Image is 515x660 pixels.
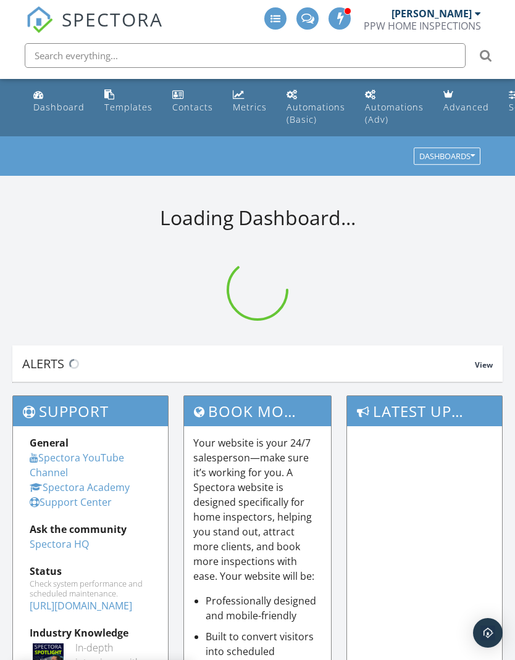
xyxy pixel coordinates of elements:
[30,579,151,598] div: Check system performance and scheduled maintenance.
[30,564,151,579] div: Status
[22,355,475,372] div: Alerts
[30,522,151,537] div: Ask the community
[26,6,53,33] img: The Best Home Inspection Software - Spectora
[475,360,493,370] span: View
[30,495,112,509] a: Support Center
[206,593,322,623] li: Professionally designed and mobile-friendly
[473,618,503,648] div: Open Intercom Messenger
[419,152,475,161] div: Dashboards
[391,7,472,20] div: [PERSON_NAME]
[443,101,489,113] div: Advanced
[26,17,163,43] a: SPECTORA
[30,537,89,551] a: Spectora HQ
[62,6,163,32] span: SPECTORA
[104,101,153,113] div: Templates
[167,84,218,119] a: Contacts
[364,20,481,32] div: PPW HOME INSPECTIONS
[287,101,345,125] div: Automations (Basic)
[228,84,272,119] a: Metrics
[28,84,90,119] a: Dashboard
[172,101,213,113] div: Contacts
[347,396,502,426] h3: Latest Updates
[30,625,151,640] div: Industry Knowledge
[360,84,429,131] a: Automations (Advanced)
[25,43,466,68] input: Search everything...
[30,599,132,613] a: [URL][DOMAIN_NAME]
[282,84,350,131] a: Automations (Basic)
[13,396,168,426] h3: Support
[33,101,85,113] div: Dashboard
[99,84,157,119] a: Templates
[30,451,124,479] a: Spectora YouTube Channel
[414,148,480,165] button: Dashboards
[30,436,69,450] strong: General
[30,481,130,494] a: Spectora Academy
[438,84,494,119] a: Advanced
[365,101,424,125] div: Automations (Adv)
[184,396,332,426] h3: Book More Inspections
[193,435,322,584] p: Your website is your 24/7 salesperson—make sure it’s working for you. A Spectora website is desig...
[233,101,267,113] div: Metrics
